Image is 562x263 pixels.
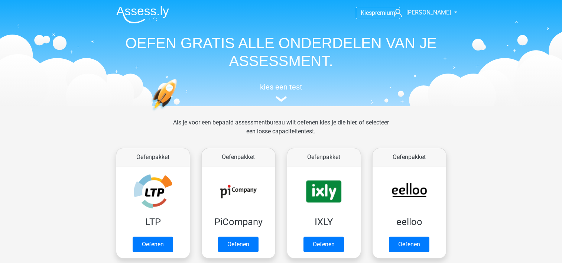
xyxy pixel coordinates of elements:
img: assessment [276,96,287,102]
div: Als je voor een bepaald assessmentbureau wilt oefenen kies je die hier, of selecteer een losse ca... [167,118,395,145]
span: Kies [361,9,372,16]
a: Oefenen [133,237,173,252]
span: [PERSON_NAME] [406,9,451,16]
h1: OEFEN GRATIS ALLE ONDERDELEN VAN JE ASSESSMENT. [110,34,452,70]
a: Kiespremium [356,8,400,18]
img: oefenen [151,79,206,146]
span: premium [372,9,395,16]
img: Assessly [116,6,169,23]
h5: kies een test [110,82,452,91]
a: Oefenen [303,237,344,252]
a: Oefenen [218,237,259,252]
a: [PERSON_NAME] [391,8,452,17]
a: Oefenen [389,237,429,252]
a: kies een test [110,82,452,102]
